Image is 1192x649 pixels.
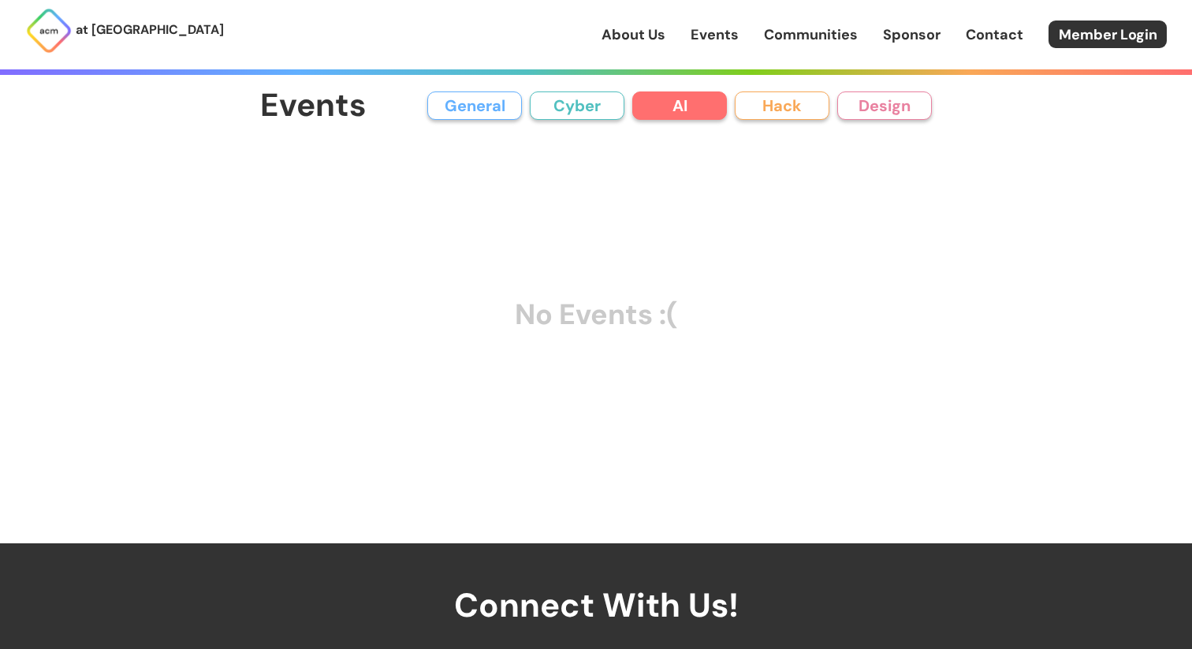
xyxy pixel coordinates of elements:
[76,20,224,40] p: at [GEOGRAPHIC_DATA]
[295,543,897,624] h2: Connect With Us!
[966,24,1023,45] a: Contact
[25,7,224,54] a: at [GEOGRAPHIC_DATA]
[260,88,367,124] h1: Events
[691,24,739,45] a: Events
[837,91,932,120] button: Design
[530,91,624,120] button: Cyber
[427,91,522,120] button: General
[1049,21,1167,48] a: Member Login
[602,24,665,45] a: About Us
[260,152,932,477] div: No Events :(
[764,24,858,45] a: Communities
[25,7,73,54] img: ACM Logo
[883,24,941,45] a: Sponsor
[632,91,727,120] button: AI
[735,91,829,120] button: Hack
